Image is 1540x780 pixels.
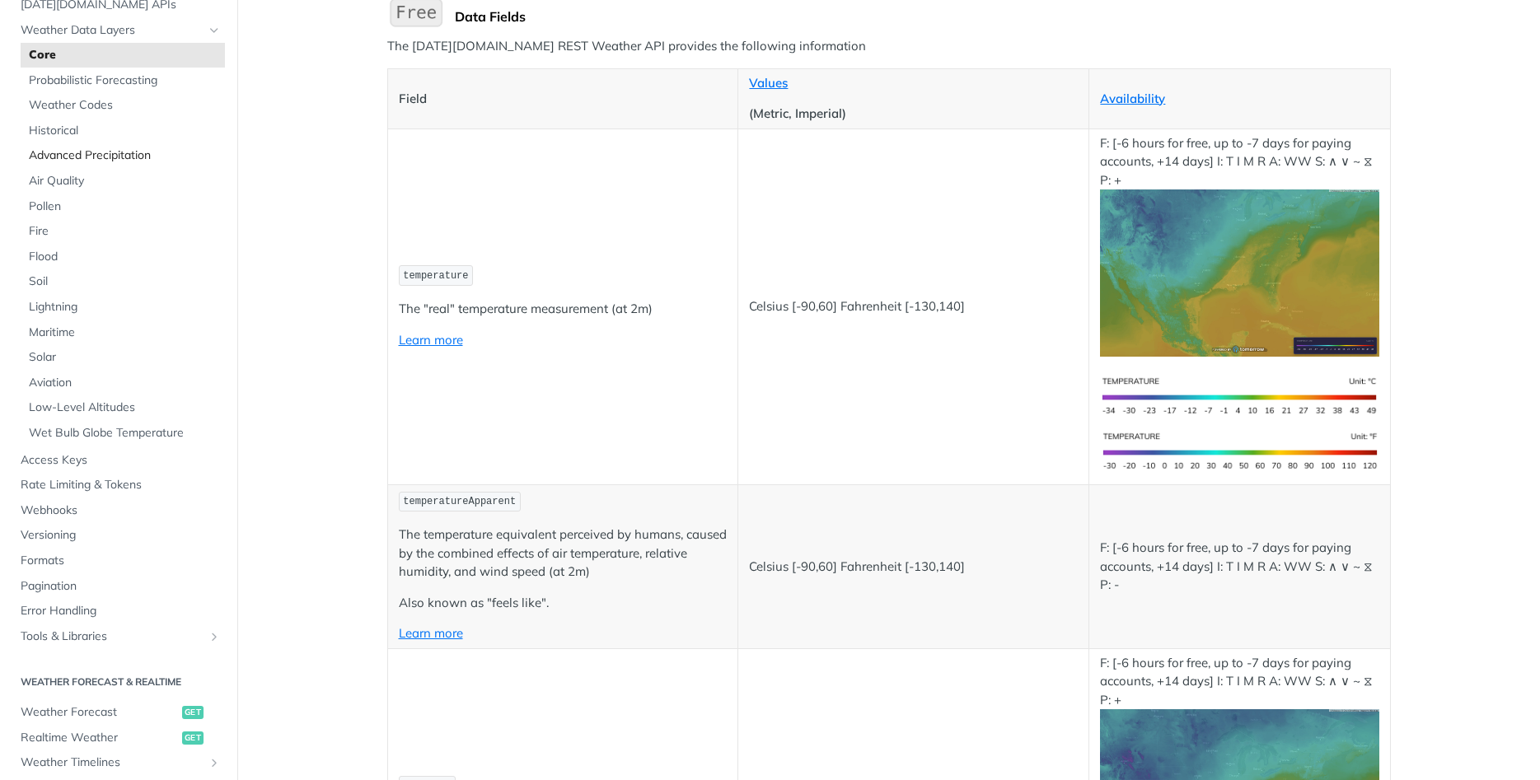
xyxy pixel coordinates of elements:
span: Rate Limiting & Tokens [21,477,221,493]
p: F: [-6 hours for free, up to -7 days for paying accounts, +14 days] I: T I M R A: WW S: ∧ ∨ ~ ⧖ P: + [1100,134,1379,357]
a: Pollen [21,194,225,219]
p: The "real" temperature measurement (at 2m) [399,300,728,319]
span: get [182,706,204,719]
button: Show subpages for Weather Timelines [208,756,221,769]
span: Weather Data Layers [21,22,204,39]
span: Aviation [29,375,221,391]
a: Aviation [21,371,225,395]
span: Formats [21,553,221,569]
a: Core [21,43,225,68]
span: Probabilistic Forecasting [29,72,221,89]
a: Flood [21,245,225,269]
span: Access Keys [21,452,221,469]
a: Tools & LibrariesShow subpages for Tools & Libraries [12,624,225,649]
a: Advanced Precipitation [21,143,225,168]
h2: Weather Forecast & realtime [12,675,225,689]
span: Soil [29,273,221,290]
a: Error Handling [12,599,225,624]
a: Maritime [21,320,225,345]
a: Versioning [12,523,225,548]
p: Celsius [-90,60] Fahrenheit [-130,140] [749,297,1078,316]
span: Advanced Precipitation [29,147,221,164]
a: Historical [21,119,225,143]
span: Error Handling [21,603,221,619]
span: Expand image [1100,387,1379,403]
p: The temperature equivalent perceived by humans, caused by the combined effects of air temperature... [399,525,728,581]
a: Air Quality [21,169,225,194]
a: Realtime Weatherget [12,726,225,750]
p: The [DATE][DOMAIN_NAME] REST Weather API provides the following information [387,37,1391,56]
span: Realtime Weather [21,730,178,746]
span: temperature [403,270,468,282]
span: Wet Bulb Globe Temperature [29,425,221,441]
a: Low-Level Altitudes [21,395,225,420]
a: Webhooks [12,498,225,523]
span: Solar [29,349,221,366]
span: Low-Level Altitudes [29,399,221,416]
p: Celsius [-90,60] Fahrenheit [-130,140] [749,558,1078,577]
div: Data Fields [455,8,1391,25]
a: Weather TimelinesShow subpages for Weather Timelines [12,750,225,775]
button: Show subpages for Tools & Libraries [208,630,221,643]
p: (Metric, Imperial) [749,105,1078,124]
span: Historical [29,123,221,139]
span: Weather Timelines [21,754,204,771]
span: Maritime [29,325,221,341]
span: Core [29,47,221,63]
span: get [182,731,204,745]
span: Expand image [1100,442,1379,458]
span: temperatureApparent [403,496,516,507]
a: Weather Forecastget [12,700,225,725]
span: Pollen [29,199,221,215]
span: Versioning [21,527,221,544]
span: Air Quality [29,173,221,189]
span: Pagination [21,578,221,595]
a: Lightning [21,295,225,320]
a: Fire [21,219,225,244]
span: Weather Codes [29,97,221,114]
span: Fire [29,223,221,240]
a: Wet Bulb Globe Temperature [21,421,225,446]
a: Learn more [399,625,463,641]
p: F: [-6 hours for free, up to -7 days for paying accounts, +14 days] I: T I M R A: WW S: ∧ ∨ ~ ⧖ P: - [1100,539,1379,595]
a: Formats [12,549,225,573]
a: Pagination [12,574,225,599]
a: Weather Data LayersHide subpages for Weather Data Layers [12,18,225,43]
span: Tools & Libraries [21,628,204,645]
span: Flood [29,249,221,265]
a: Probabilistic Forecasting [21,68,225,93]
a: Availability [1100,91,1165,106]
span: Expand image [1100,264,1379,280]
span: Webhooks [21,502,221,519]
a: Solar [21,345,225,370]
a: Learn more [399,332,463,348]
p: Field [399,90,728,109]
button: Hide subpages for Weather Data Layers [208,24,221,37]
a: Soil [21,269,225,294]
a: Access Keys [12,448,225,473]
p: Also known as "feels like". [399,594,728,613]
span: Lightning [29,299,221,315]
a: Weather Codes [21,93,225,118]
span: Weather Forecast [21,704,178,721]
a: Values [749,75,788,91]
a: Rate Limiting & Tokens [12,473,225,497]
